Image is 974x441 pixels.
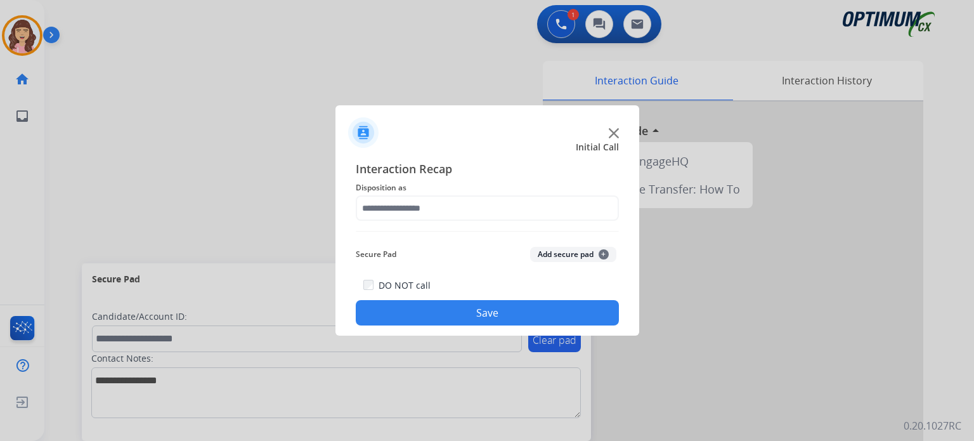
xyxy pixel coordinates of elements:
[599,249,609,260] span: +
[576,141,619,154] span: Initial Call
[356,247,396,262] span: Secure Pad
[356,180,619,195] span: Disposition as
[904,418,961,433] p: 0.20.1027RC
[356,160,619,180] span: Interaction Recap
[348,117,379,148] img: contactIcon
[356,300,619,326] button: Save
[379,279,431,292] label: DO NOT call
[530,247,616,262] button: Add secure pad+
